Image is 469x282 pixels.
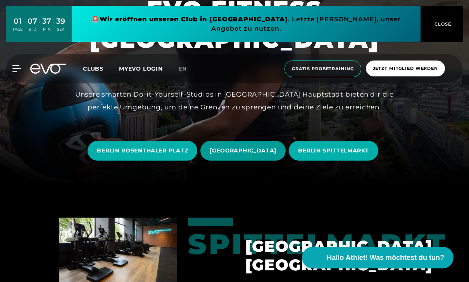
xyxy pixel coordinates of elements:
a: Jetzt Mitglied werden [364,61,447,77]
button: CLOSE [421,6,463,42]
span: BERLIN SPITTELMARKT [298,147,369,155]
a: en [178,64,196,73]
div: STD [28,27,37,32]
div: SEK [56,27,65,32]
div: : [39,16,40,37]
a: [GEOGRAPHIC_DATA] [200,135,289,166]
a: Clubs [83,65,119,72]
h2: [GEOGRAPHIC_DATA], [GEOGRAPHIC_DATA] [245,237,410,274]
span: CLOSE [433,21,452,28]
div: Unsere smarten Do-it-Yourself-Studios in [GEOGRAPHIC_DATA] Hauptstadt bieten dir die perfekte Umg... [60,88,409,113]
span: en [178,65,187,72]
div: MIN [42,27,51,32]
a: BERLIN SPITTELMARKT [289,135,381,166]
div: 39 [56,16,65,27]
span: Hallo Athlet! Was möchtest du tun? [327,253,444,263]
a: Gratis Probetraining [282,61,364,77]
div: TAGE [12,27,22,32]
span: [GEOGRAPHIC_DATA] [210,147,276,155]
div: 07 [28,16,37,27]
div: 37 [42,16,51,27]
span: Clubs [83,65,103,72]
a: MYEVO LOGIN [119,65,163,72]
div: 01 [12,16,22,27]
a: BERLIN ROSENTHALER PLATZ [88,135,200,166]
div: : [53,16,54,37]
div: : [24,16,26,37]
button: Hallo Athlet! Was möchtest du tun? [302,247,453,268]
span: BERLIN ROSENTHALER PLATZ [97,147,188,155]
span: Gratis Probetraining [292,66,354,72]
span: Jetzt Mitglied werden [373,65,438,72]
